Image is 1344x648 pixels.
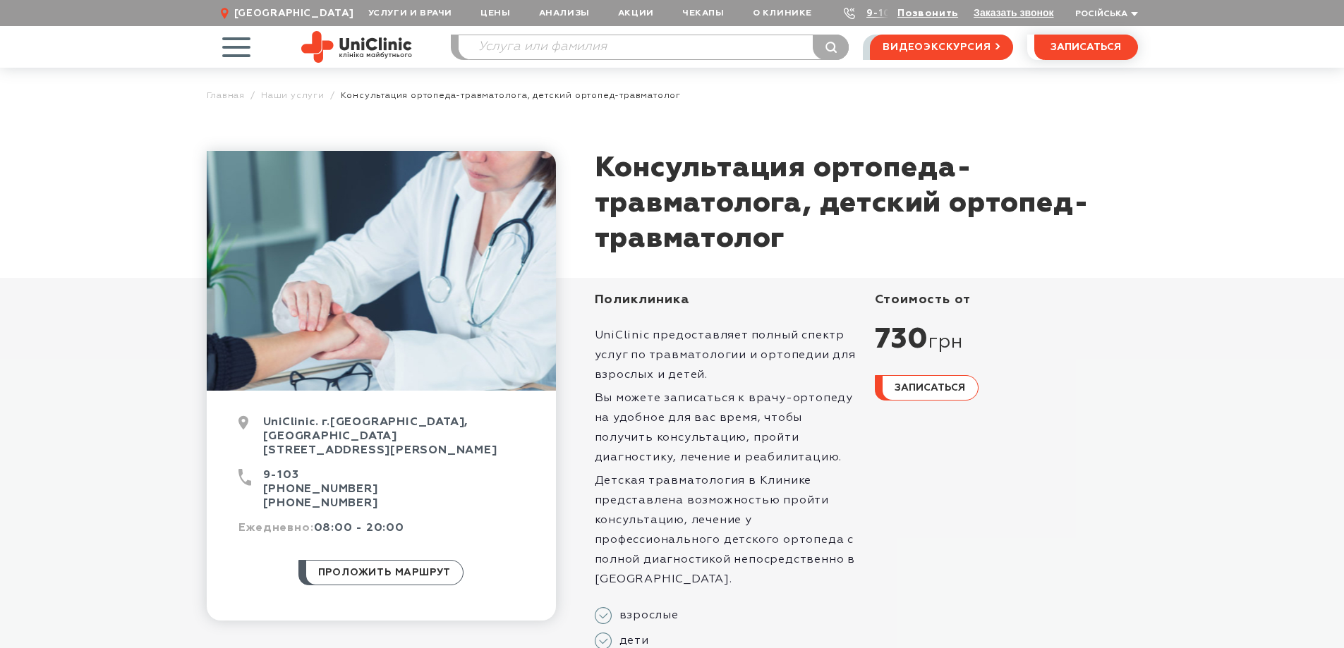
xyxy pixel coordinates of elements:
div: 730 [875,322,1138,357]
span: [GEOGRAPHIC_DATA] [234,7,354,20]
div: Поликлиника [595,292,858,308]
span: грн [928,331,962,355]
span: проложить маршрут [318,561,452,585]
button: Російська [1072,9,1138,20]
a: [PHONE_NUMBER] [263,498,378,509]
img: Site [301,31,412,63]
div: 08:00 - 20:00 [238,521,524,546]
a: [PHONE_NUMBER] [263,484,378,495]
span: Ежедневно: [238,522,314,534]
button: записаться [875,375,979,401]
button: записаться [1034,35,1138,60]
input: Услуга или фамилия [459,35,849,59]
a: Наши услуги [261,90,325,101]
span: записаться [1051,42,1121,52]
button: Заказать звонок [974,7,1053,18]
p: Вы можете записаться к врачу-ортопеду на удобное для вас время, чтобы получить консультацию, прой... [595,389,858,467]
p: UniClinic предоставляет полный спектр услуг по травматологии и ортопедии для взрослых и детей. [595,326,858,385]
a: 9-103 [263,470,299,481]
span: дети [612,634,649,648]
a: проложить маршрут [298,560,464,585]
p: Детская травматология в Клинике представлена возможностью пройти консультацию, лечение у професси... [595,471,858,589]
span: Російська [1075,10,1127,18]
span: видеоэкскурсия [883,35,991,59]
h1: Консультация ортопеда-травматолога, детский ортопед-травматолог [595,151,1138,257]
a: видеоэкскурсия [870,35,1012,60]
div: UniClinic. г.[GEOGRAPHIC_DATA], [GEOGRAPHIC_DATA] [STREET_ADDRESS][PERSON_NAME] [238,415,524,468]
span: Консультация ортопеда-травматолога, детский ортопед-травматолог [341,90,681,101]
span: взрослые [612,609,679,623]
a: Позвонить [897,8,958,18]
span: стоимость от [875,293,971,306]
a: Главная [207,90,246,101]
span: записаться [895,383,965,393]
a: 9-103 [866,8,897,18]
